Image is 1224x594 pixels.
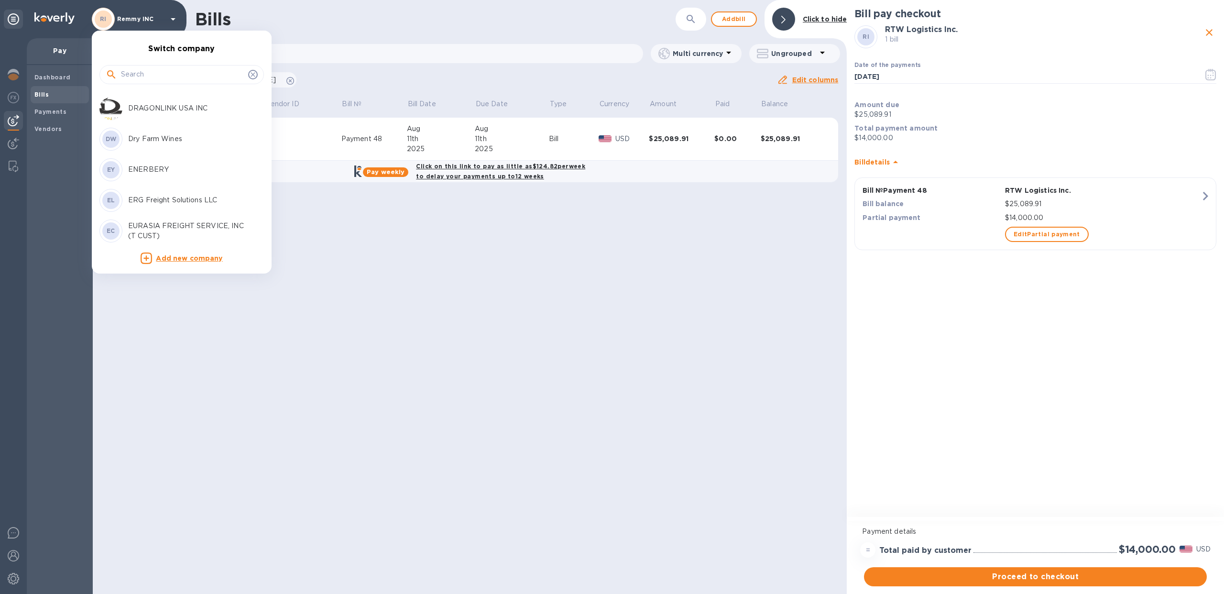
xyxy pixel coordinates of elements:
p: Add new company [156,253,222,264]
p: DRAGONLINK USA INC [128,103,249,113]
p: ENERBERY [128,165,249,175]
b: DW [106,135,117,143]
p: Dry Farm Wines [128,134,249,144]
b: EC [107,227,115,234]
b: EY [107,166,115,173]
b: EL [107,197,115,204]
p: ERG Freight Solutions LLC [128,195,249,205]
input: Search [121,67,244,82]
p: EURASIA FREIGHT SERVICE, INC (T CUST) [128,221,249,241]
